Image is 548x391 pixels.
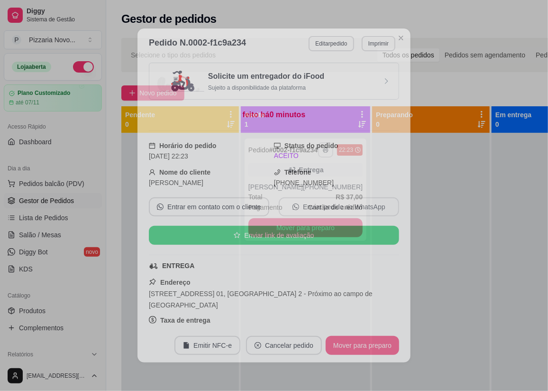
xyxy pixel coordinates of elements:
span: pushpin [149,278,156,286]
strong: Horário do pedido [159,142,217,149]
span: close-circle [255,342,261,349]
p: Sujeito a disponibilidade da plataforma [208,84,324,92]
span: [PERSON_NAME] [149,179,203,186]
button: Imprimir [362,36,395,51]
span: [DATE] 22:23 [149,152,188,160]
span: star [234,232,240,239]
strong: Telefone [284,168,311,176]
span: phone [274,169,281,176]
button: starEnviar link de avaliação [149,226,399,245]
span: file [183,342,190,349]
strong: Endereço [160,279,191,286]
button: close-circleCancelar pedido [246,336,322,355]
button: whats-appEnviar pedido ao WhatsApp [279,197,399,216]
strong: Taxa de entrega [160,317,210,324]
h3: Solicite um entregador do iFood [208,71,324,82]
span: desktop [274,142,281,149]
span: dollar [149,316,156,324]
div: ACEITO [274,151,399,161]
button: whats-appEntrar em contato com o cliente [149,197,269,216]
span: calendar [149,142,155,149]
span: whats-app [292,204,299,210]
span: user [149,169,155,176]
strong: Nome do cliente [159,168,210,176]
button: Close [393,30,409,46]
button: Mover para preparo [326,336,399,355]
span: [PHONE_NUMBER] [274,179,334,186]
div: ENTREGA [162,261,194,271]
span: [STREET_ADDRESS] 01, [GEOGRAPHIC_DATA] 2 - Próximo ao campo de [GEOGRAPHIC_DATA] [149,290,373,309]
strong: Status do pedido [284,142,338,149]
img: delivery-image [157,71,204,92]
button: fileEmitir NFC-e [174,336,240,355]
span: feito há 0 minutos [243,111,305,119]
h3: Pedido N. 0002-f1c9a234 [149,36,246,51]
button: Editarpedido [309,36,354,51]
span: whats-app [157,204,164,210]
